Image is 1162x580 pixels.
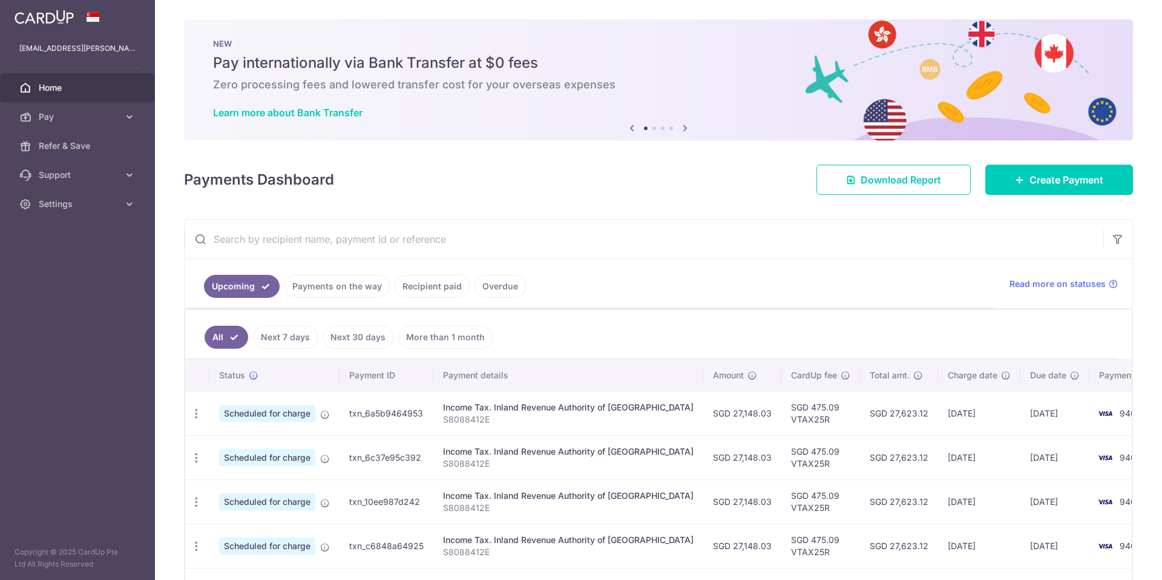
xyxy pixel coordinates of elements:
td: SGD 475.09 VTAX25R [781,391,860,435]
td: SGD 27,623.12 [860,391,938,435]
a: Download Report [816,165,971,195]
span: Amount [713,369,744,381]
td: [DATE] [938,524,1020,568]
td: SGD 27,623.12 [860,479,938,524]
span: Home [39,82,119,94]
a: Recipient paid [395,275,470,298]
a: More than 1 month [398,326,493,349]
span: Read more on statuses [1009,278,1106,290]
span: 9408 [1120,452,1141,463]
a: Payments on the way [284,275,390,298]
img: Bank Card [1093,539,1117,553]
h6: Zero processing fees and lowered transfer cost for your overseas expenses [213,77,1104,92]
td: SGD 27,148.03 [703,524,781,568]
td: txn_6a5b9464953 [340,391,433,435]
div: Income Tax. Inland Revenue Authority of [GEOGRAPHIC_DATA] [443,534,694,546]
div: Income Tax. Inland Revenue Authority of [GEOGRAPHIC_DATA] [443,490,694,502]
td: [DATE] [1020,479,1089,524]
td: SGD 27,623.12 [860,435,938,479]
td: [DATE] [938,479,1020,524]
a: Upcoming [204,275,280,298]
td: [DATE] [938,435,1020,479]
div: Income Tax. Inland Revenue Authority of [GEOGRAPHIC_DATA] [443,401,694,414]
a: Read more on statuses [1009,278,1118,290]
td: txn_c6848a64925 [340,524,433,568]
a: Next 7 days [253,326,318,349]
span: Scheduled for charge [219,538,315,555]
span: Scheduled for charge [219,405,315,422]
span: Due date [1030,369,1066,381]
span: Support [39,169,119,181]
td: SGD 27,148.03 [703,479,781,524]
p: [EMAIL_ADDRESS][PERSON_NAME][DOMAIN_NAME] [19,42,136,54]
img: Bank Card [1093,495,1117,509]
input: Search by recipient name, payment id or reference [185,220,1103,259]
a: All [205,326,248,349]
h4: Payments Dashboard [184,169,334,191]
span: Refer & Save [39,140,119,152]
span: Settings [39,198,119,210]
td: [DATE] [1020,524,1089,568]
span: Download Report [861,173,941,187]
td: [DATE] [1020,435,1089,479]
th: Payment details [433,360,703,391]
img: CardUp [15,10,74,24]
p: S8088412E [443,502,694,514]
img: Bank Card [1093,406,1117,421]
a: Learn more about Bank Transfer [213,107,363,119]
span: Scheduled for charge [219,493,315,510]
a: Create Payment [985,165,1133,195]
span: Scheduled for charge [219,449,315,466]
img: Bank transfer banner [184,19,1133,140]
span: Charge date [948,369,997,381]
td: SGD 475.09 VTAX25R [781,435,860,479]
h5: Pay internationally via Bank Transfer at $0 fees [213,53,1104,73]
td: SGD 27,623.12 [860,524,938,568]
div: Income Tax. Inland Revenue Authority of [GEOGRAPHIC_DATA] [443,446,694,458]
span: Pay [39,111,119,123]
p: S8088412E [443,546,694,558]
td: [DATE] [938,391,1020,435]
span: Create Payment [1029,173,1103,187]
td: SGD 27,148.03 [703,435,781,479]
th: Payment ID [340,360,433,391]
p: S8088412E [443,414,694,426]
td: SGD 475.09 VTAX25R [781,524,860,568]
a: Next 30 days [323,326,393,349]
p: NEW [213,39,1104,48]
span: Status [219,369,245,381]
td: txn_6c37e95c392 [340,435,433,479]
span: Total amt. [870,369,910,381]
td: [DATE] [1020,391,1089,435]
img: Bank Card [1093,450,1117,465]
span: 9408 [1120,541,1141,551]
td: txn_10ee987d242 [340,479,433,524]
td: SGD 475.09 VTAX25R [781,479,860,524]
span: 9408 [1120,408,1141,418]
p: S8088412E [443,458,694,470]
span: 9408 [1120,496,1141,507]
td: SGD 27,148.03 [703,391,781,435]
a: Overdue [474,275,526,298]
span: CardUp fee [791,369,837,381]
